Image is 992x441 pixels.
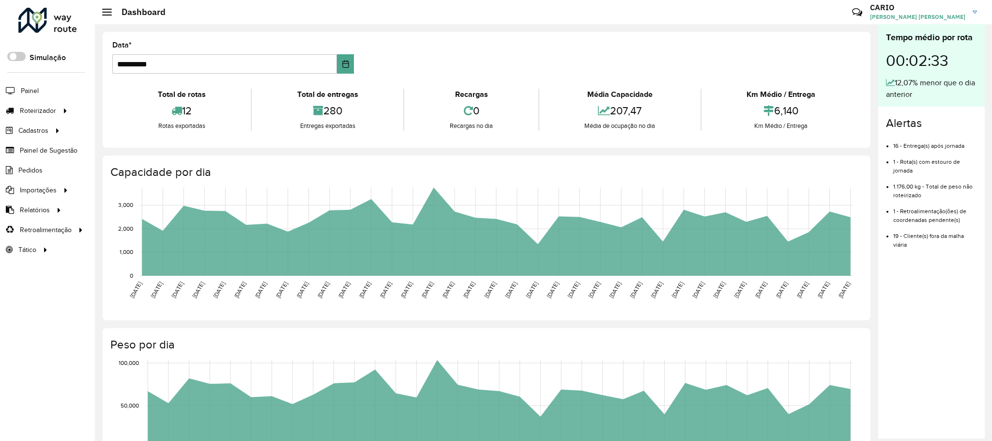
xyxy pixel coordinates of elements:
text: [DATE] [775,281,789,299]
li: 1 - Rota(s) com estouro de jornada [893,150,977,175]
text: [DATE] [650,281,664,299]
text: [DATE] [295,281,309,299]
text: [DATE] [566,281,580,299]
span: Painel de Sugestão [20,145,77,156]
text: [DATE] [233,281,247,299]
h2: Dashboard [112,7,166,17]
text: [DATE] [358,281,372,299]
div: 280 [254,100,401,121]
span: Tático [18,245,36,255]
text: [DATE] [441,281,455,299]
text: [DATE] [483,281,497,299]
text: [DATE] [691,281,705,299]
text: [DATE] [150,281,164,299]
text: [DATE] [316,281,330,299]
text: [DATE] [671,281,685,299]
h4: Peso por dia [110,338,861,352]
div: Entregas exportadas [254,121,401,131]
text: [DATE] [546,281,560,299]
text: [DATE] [504,281,518,299]
text: [DATE] [608,281,622,299]
div: Total de rotas [115,89,248,100]
text: [DATE] [816,281,830,299]
div: 0 [407,100,535,121]
text: [DATE] [129,281,143,299]
text: 2,000 [118,225,133,232]
li: 16 - Entrega(s) após jornada [893,134,977,150]
h4: Capacidade por dia [110,165,861,179]
span: Relatórios [20,205,50,215]
li: 1 - Retroalimentação(ões) de coordenadas pendente(s) [893,200,977,224]
text: [DATE] [191,281,205,299]
div: 6,140 [704,100,858,121]
div: Recargas no dia [407,121,535,131]
div: Recargas [407,89,535,100]
text: [DATE] [275,281,289,299]
span: [PERSON_NAME] [PERSON_NAME] [870,13,965,21]
text: [DATE] [525,281,539,299]
text: [DATE] [212,281,226,299]
text: [DATE] [420,281,434,299]
text: 50,000 [121,402,139,409]
div: 207,47 [542,100,698,121]
a: Contato Rápido [847,2,868,23]
div: 12,07% menor que o dia anterior [886,77,977,100]
text: [DATE] [379,281,393,299]
span: Painel [21,86,39,96]
button: Choose Date [337,54,354,74]
text: [DATE] [837,281,851,299]
text: [DATE] [587,281,601,299]
span: Roteirizador [20,106,56,116]
div: Km Médio / Entrega [704,121,858,131]
text: 3,000 [118,202,133,208]
text: 0 [130,272,133,279]
text: [DATE] [462,281,476,299]
div: Km Médio / Entrega [704,89,858,100]
span: Pedidos [18,165,43,175]
text: [DATE] [754,281,768,299]
text: [DATE] [254,281,268,299]
div: Média Capacidade [542,89,698,100]
text: 100,000 [119,360,139,366]
h3: CARIO [870,3,965,12]
span: Cadastros [18,126,48,136]
text: [DATE] [629,281,643,299]
div: 12 [115,100,248,121]
div: Média de ocupação no dia [542,121,698,131]
text: [DATE] [712,281,726,299]
text: [DATE] [733,281,747,299]
div: Total de entregas [254,89,401,100]
div: 00:02:33 [886,44,977,77]
div: Tempo médio por rota [886,31,977,44]
li: 1.176,00 kg - Total de peso não roteirizado [893,175,977,200]
text: [DATE] [399,281,413,299]
li: 19 - Cliente(s) fora da malha viária [893,224,977,249]
text: [DATE] [795,281,809,299]
label: Simulação [30,52,66,63]
span: Retroalimentação [20,225,72,235]
span: Importações [20,185,57,195]
h4: Alertas [886,116,977,130]
text: [DATE] [170,281,184,299]
text: [DATE] [337,281,351,299]
text: 1,000 [120,249,133,255]
div: Rotas exportadas [115,121,248,131]
label: Data [112,39,132,51]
